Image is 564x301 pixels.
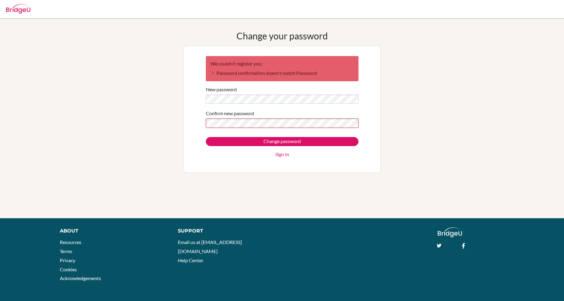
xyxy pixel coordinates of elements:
input: Change password [206,137,358,146]
img: Bridge-U [6,4,30,14]
a: Sign in [275,151,289,158]
img: logo_white@2x-f4f0deed5e89b7ecb1c2cc34c3e3d731f90f0f143d5ea2071677605dd97b5244.png [438,227,462,237]
h2: We couldn't register you: [210,61,354,66]
a: Privacy [60,257,75,263]
a: Cookies [60,266,77,272]
a: Acknowledgements [60,275,101,281]
h1: Change your password [236,30,328,41]
a: Resources [60,239,81,245]
label: New password [206,86,237,93]
div: Support [178,227,275,235]
a: Help Center [178,257,203,263]
label: Confirm new password [206,110,254,117]
a: Email us at [EMAIL_ADDRESS][DOMAIN_NAME] [178,239,242,254]
div: About [60,227,164,235]
li: Password confirmation doesn't match Password [210,69,354,77]
a: Terms [60,248,72,254]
